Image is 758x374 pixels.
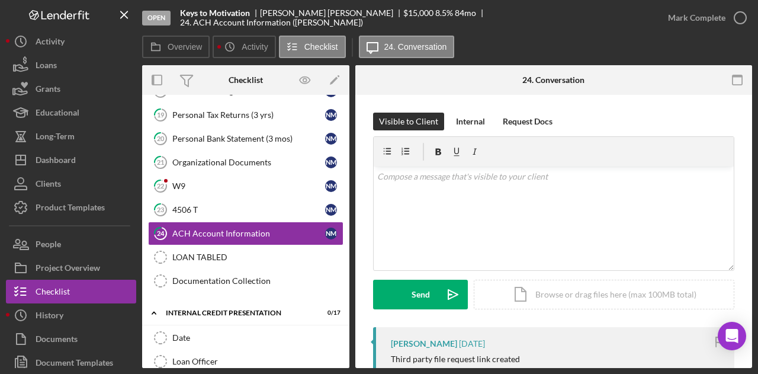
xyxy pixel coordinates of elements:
div: 4506 T [172,205,325,215]
a: 20Personal Bank Statement (3 mos)NM [148,127,343,151]
button: People [6,232,136,256]
button: Activity [6,30,136,53]
div: Product Templates [36,196,105,222]
button: Dashboard [6,148,136,172]
a: 22W9NM [148,174,343,198]
label: Overview [168,42,202,52]
div: W9 [172,181,325,191]
div: Documentation Collection [172,276,343,286]
button: Internal [450,113,491,130]
button: Clients [6,172,136,196]
div: Visible to Client [379,113,438,130]
div: 0 / 17 [319,309,341,317]
div: Mark Complete [668,6,725,30]
span: $15,000 [403,8,433,18]
a: 24ACH Account InformationNM [148,222,343,245]
button: Educational [6,101,136,124]
div: Internal [456,113,485,130]
label: Activity [242,42,268,52]
div: N M [325,180,337,192]
div: Dashboard [36,148,76,175]
a: Documentation Collection [148,269,343,293]
div: N M [325,228,337,239]
button: 24. Conversation [359,36,455,58]
div: Loans [36,53,57,80]
div: Long-Term [36,124,75,151]
div: [PERSON_NAME] [391,339,457,349]
div: Personal Tax Returns (3 yrs) [172,110,325,120]
a: 19Personal Tax Returns (3 yrs)NM [148,103,343,127]
button: Visible to Client [373,113,444,130]
tspan: 20 [157,135,165,142]
tspan: 22 [157,182,164,190]
button: Long-Term [6,124,136,148]
button: Product Templates [6,196,136,219]
div: Send [412,280,430,309]
button: Mark Complete [656,6,752,30]
div: N M [325,156,337,168]
button: Loans [6,53,136,77]
a: 21Organizational DocumentsNM [148,151,343,174]
div: 24. ACH Account Information ([PERSON_NAME]) [180,18,363,27]
tspan: 19 [157,111,165,119]
div: ACH Account Information [172,229,325,238]
a: Date [148,326,343,350]
div: Loan Officer [172,357,343,366]
a: 234506 TNM [148,198,343,222]
button: Grants [6,77,136,101]
button: Project Overview [6,256,136,280]
a: Loan Officer [148,350,343,373]
div: Personal Bank Statement (3 mos) [172,134,325,143]
div: Internal Credit Presentation [166,309,311,317]
div: N M [325,204,337,216]
button: Checklist [6,280,136,303]
tspan: 18 [157,87,164,95]
div: Activity [36,30,65,56]
label: Checklist [304,42,338,52]
div: Open [142,11,171,25]
button: Checklist [279,36,346,58]
div: Grants [36,77,60,104]
div: LOAN TABLED [172,252,343,262]
button: Request Docs [497,113,558,130]
div: Organizational Documents [172,158,325,167]
button: Documents [6,327,136,351]
div: Open Intercom Messenger [718,322,746,350]
div: Checklist [36,280,70,306]
time: 2025-07-31 19:32 [459,339,485,349]
tspan: 23 [157,206,164,213]
div: Third party file request link created [391,354,520,364]
div: Request Docs [503,113,553,130]
tspan: 21 [157,158,164,166]
div: People [36,232,61,259]
div: [PERSON_NAME] [PERSON_NAME] [260,8,403,18]
div: N M [325,109,337,121]
button: Send [373,280,468,309]
button: Activity [213,36,275,58]
div: Educational [36,101,79,127]
div: Project Overview [36,256,100,283]
b: Keys to Motivation [180,8,250,18]
div: Date [172,333,343,343]
div: Clients [36,172,61,199]
button: History [6,303,136,327]
button: Overview [142,36,210,58]
tspan: 24 [157,229,165,237]
a: LOAN TABLED [148,245,343,269]
div: 24. Conversation [522,75,584,85]
div: 84 mo [455,8,476,18]
div: Documents [36,327,78,354]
